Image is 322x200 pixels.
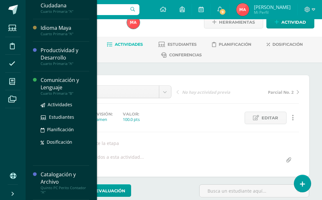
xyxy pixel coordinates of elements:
span: Actividades [115,42,143,47]
span: 9 [219,8,226,15]
a: Parcial No. 2 [238,89,299,95]
div: Cuarto Primaria "A" [41,61,89,66]
span: [PERSON_NAME] [254,4,291,10]
a: Estudiantes [158,39,197,50]
div: Quinto PC Perito Contador "A" [41,186,89,195]
span: Estudiantes [49,114,74,120]
a: Dosificación [41,138,89,146]
div: Catalogación y Archivo [41,171,89,186]
label: Valor: [123,112,140,116]
a: Actividades [41,101,89,108]
span: Estudiantes [168,42,197,47]
div: Contenido visto durante la etapa [46,140,302,146]
span: Parcial No. 2 [268,89,294,95]
span: Examen Final [54,86,154,98]
div: 100.0 pts [123,116,140,122]
div: Comunicación y Lenguaje [41,76,89,91]
a: Productividad y DesarrolloCuarto Primaria "A" [41,47,89,66]
a: Examen Final [49,86,171,98]
span: Actividad [281,16,306,28]
a: Idioma MayaCuarto Primaria "A" [41,24,89,36]
a: Herramientas [204,16,263,28]
a: Planificación [41,126,89,133]
a: Dosificación [267,39,303,50]
input: Busca un estudiante aquí... [200,185,309,197]
a: Conferencias [161,50,202,60]
span: No hay actividad previa [182,89,230,95]
a: Catalogación y ArchivoQuinto PC Perito Contador "A" [41,171,89,195]
img: 7b25d53265b86a266d6008bb395da524.png [236,3,249,16]
span: Mi Perfil [254,10,291,15]
span: Dosificación [47,139,72,145]
div: Examen [92,116,113,122]
span: Herramientas [219,16,255,28]
div: Cuarto Primaria "A" [41,32,89,36]
div: Cuarto Primaria "A" [41,9,89,14]
span: Dosificación [272,42,303,47]
a: Estudiantes [41,113,89,121]
img: 7b25d53265b86a266d6008bb395da524.png [127,16,140,29]
a: Actividad [266,16,314,28]
span: Actividades [48,101,72,108]
div: Idioma Maya [41,24,89,32]
a: Comunicación y LenguajeCuarto Primaria "B" [41,76,89,96]
span: Conferencias [169,52,202,57]
span: Planificación [219,42,251,47]
div: No hay archivos subidos a esta actividad... [53,154,144,166]
a: Planificación [212,39,251,50]
a: Actividades [107,39,143,50]
span: Herramientas de evaluación [51,185,125,197]
div: Productividad y Desarrollo [41,47,89,61]
label: División: [92,112,113,116]
span: Planificación [47,126,74,132]
div: Cuarto Primaria "B" [41,91,89,96]
span: Editar [262,112,278,124]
